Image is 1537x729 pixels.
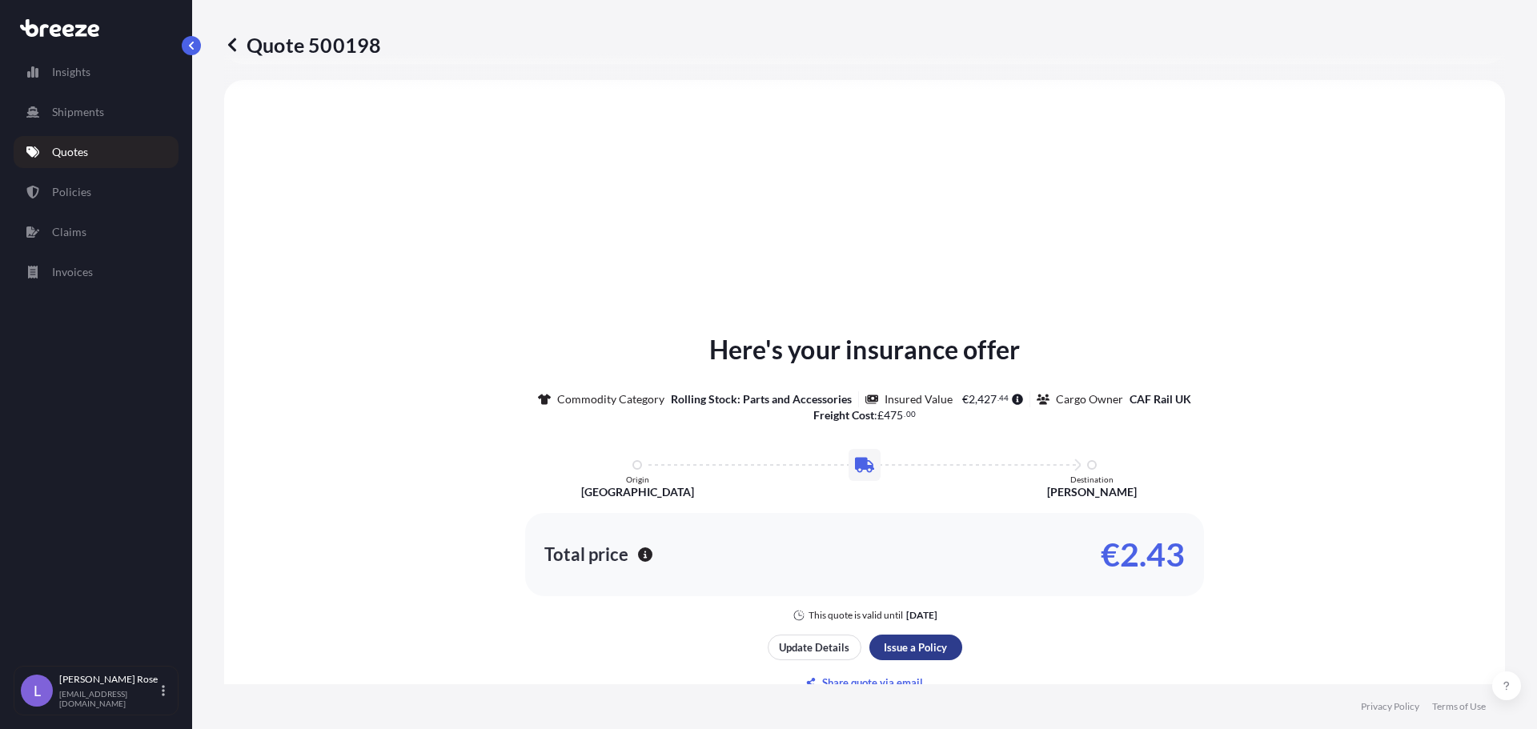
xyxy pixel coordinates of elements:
button: Share quote via email [768,670,962,695]
p: Quote 500198 [224,32,381,58]
a: Shipments [14,96,179,128]
a: Privacy Policy [1361,700,1419,713]
p: CAF Rail UK [1130,391,1191,407]
p: Commodity Category [557,391,664,407]
p: Quotes [52,144,88,160]
p: This quote is valid until [809,609,903,622]
a: Policies [14,176,179,208]
a: Terms of Use [1432,700,1486,713]
span: 44 [999,395,1009,401]
p: Cargo Owner [1056,391,1123,407]
p: Shipments [52,104,104,120]
p: [EMAIL_ADDRESS][DOMAIN_NAME] [59,689,159,708]
p: Here's your insurance offer [709,330,1020,369]
span: 427 [977,394,997,405]
p: [PERSON_NAME] Rose [59,673,159,686]
a: Claims [14,216,179,248]
p: Policies [52,184,91,200]
p: Update Details [779,639,849,655]
span: , [975,394,977,405]
p: Insured Value [885,391,953,407]
p: Insights [52,64,90,80]
p: Rolling Stock: Parts and Accessories [671,391,852,407]
p: Claims [52,224,86,240]
p: [PERSON_NAME] [1047,484,1137,500]
p: €2.43 [1101,542,1185,567]
span: . [904,411,905,417]
p: Origin [626,475,649,484]
span: 475 [884,410,903,421]
p: Invoices [52,264,93,280]
p: [GEOGRAPHIC_DATA] [581,484,694,500]
span: 2 [969,394,975,405]
p: Share quote via email [822,675,923,691]
p: Issue a Policy [884,639,947,655]
a: Insights [14,56,179,88]
button: Update Details [768,635,861,660]
p: Destination [1070,475,1114,484]
a: Invoices [14,256,179,288]
span: L [34,683,41,699]
span: € [962,394,969,405]
p: Total price [544,547,628,563]
p: [DATE] [906,609,937,622]
span: 00 [906,411,916,417]
span: . [997,395,999,401]
span: £ [877,410,884,421]
p: : [813,407,916,423]
b: Freight Cost [813,408,874,422]
a: Quotes [14,136,179,168]
button: Issue a Policy [869,635,962,660]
